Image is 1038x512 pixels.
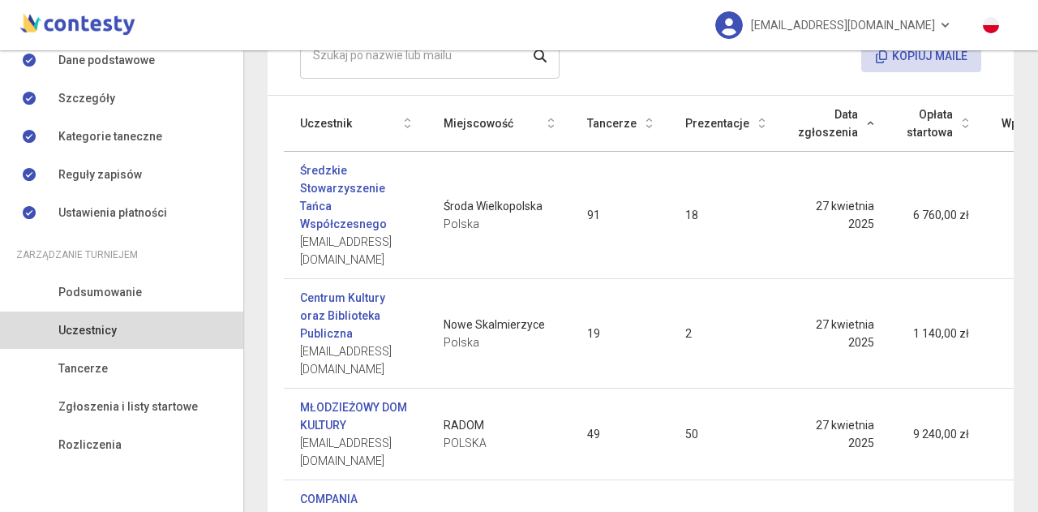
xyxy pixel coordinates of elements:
[444,197,555,215] span: Środa Wielkopolska
[300,398,411,434] a: MŁODZIEŻOWY DOM KULTURY
[571,279,669,389] td: 19
[300,161,411,233] a: Średzkie Stowarzyszenie Tańca Współczesnego
[669,279,782,389] td: 2
[284,96,427,152] th: Uczestnik
[782,389,890,480] td: 27 kwietnia 2025
[58,89,115,107] span: Szczegóły
[782,279,890,389] td: 27 kwietnia 2025
[58,321,117,339] span: Uczestnicy
[571,389,669,480] td: 49
[58,283,142,301] span: Podsumowanie
[890,152,985,279] td: 6 760,00 zł
[444,434,555,452] span: POLSKA
[16,246,138,264] span: Zarządzanie turniejem
[58,166,142,183] span: Reguły zapisów
[444,333,555,351] span: Polska
[571,152,669,279] td: 91
[782,152,890,279] td: 27 kwietnia 2025
[444,416,555,434] span: RADOM
[890,279,985,389] td: 1 140,00 zł
[669,96,782,152] th: Prezentacje
[890,96,985,152] th: Opłata startowa
[300,233,411,269] span: [EMAIL_ADDRESS][DOMAIN_NAME]
[58,398,198,415] span: Zgłoszenia i listy startowe
[571,96,669,152] th: Tancerze
[444,316,555,333] span: Nowe Skalmierzyce
[300,342,411,378] span: [EMAIL_ADDRESS][DOMAIN_NAME]
[300,434,411,470] span: [EMAIL_ADDRESS][DOMAIN_NAME]
[58,127,162,145] span: Kategorie taneczne
[58,359,108,377] span: Tancerze
[751,8,935,42] span: [EMAIL_ADDRESS][DOMAIN_NAME]
[427,96,571,152] th: Miejscowość
[669,152,782,279] td: 18
[890,389,985,480] td: 9 240,00 zł
[300,289,411,342] a: Centrum Kultury oraz Biblioteka Publiczna
[782,96,890,152] th: Data zgłoszenia
[58,204,167,222] span: Ustawienia płatności
[861,40,981,72] button: Kopiuj maile
[669,389,782,480] td: 50
[58,436,122,454] span: Rozliczenia
[444,215,555,233] span: Polska
[58,51,155,69] span: Dane podstawowe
